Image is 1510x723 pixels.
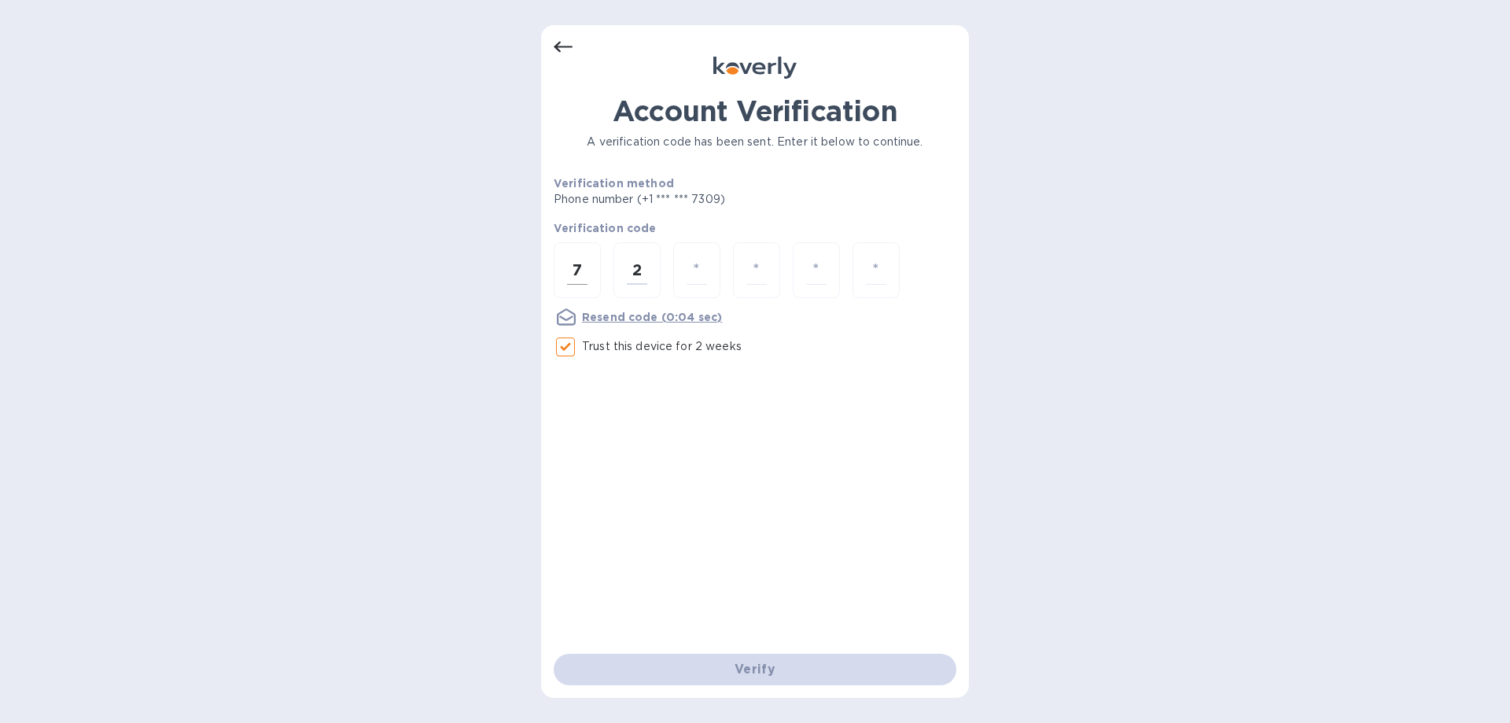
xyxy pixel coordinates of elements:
p: Trust this device for 2 weeks [582,338,742,355]
u: Resend code (0:04 sec) [582,311,722,323]
p: Verification code [554,220,956,236]
h1: Account Verification [554,94,956,127]
p: Phone number (+1 *** *** 7309) [554,191,845,208]
b: Verification method [554,177,674,190]
p: A verification code has been sent. Enter it below to continue. [554,134,956,150]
